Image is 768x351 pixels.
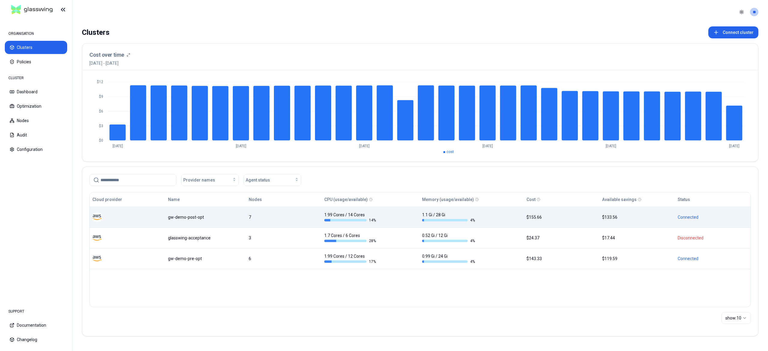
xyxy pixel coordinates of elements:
button: Policies [5,55,67,68]
div: Disconnected [678,235,748,241]
span: [DATE] - [DATE] [89,60,130,66]
button: Dashboard [5,85,67,98]
div: 17 % [324,259,377,264]
div: $119.59 [602,256,672,262]
tspan: $6 [99,109,103,113]
tspan: [DATE] [482,144,493,148]
div: gw-demo-post-opt [168,214,243,220]
div: 14 % [324,218,377,223]
div: Connected [678,214,748,220]
div: 0.99 Gi / 24 Gi [422,253,475,264]
tspan: [DATE] [606,144,616,148]
button: Changelog [5,333,67,346]
button: Cost [526,193,535,205]
button: Name [168,193,180,205]
div: $133.56 [602,214,672,220]
button: Connect cluster [708,26,758,38]
div: $24.37 [526,235,597,241]
img: aws [92,254,101,263]
span: cost [446,150,454,154]
div: $155.66 [526,214,597,220]
tspan: $3 [99,124,103,128]
div: SUPPORT [5,305,67,317]
tspan: $12 [97,80,103,84]
tspan: [DATE] [112,144,123,148]
img: aws [92,213,101,222]
div: 1.7 Cores / 6 Cores [324,232,377,243]
button: Configuration [5,143,67,156]
div: 4 % [422,259,475,264]
div: 4 % [422,218,475,223]
div: 4 % [422,238,475,243]
img: aws [92,233,101,242]
div: Clusters [82,26,109,38]
button: Clusters [5,41,67,54]
button: Optimization [5,100,67,113]
div: 7 [249,214,319,220]
button: CPU (usage/available) [324,193,368,205]
div: 3 [249,235,319,241]
button: Nodes [5,114,67,127]
h3: Cost over time [89,51,124,59]
button: Documentation [5,319,67,332]
div: CLUSTER [5,72,67,84]
div: 1.1 Gi / 28 Gi [422,212,475,223]
img: GlassWing [9,3,55,17]
div: 28 % [324,238,377,243]
button: Memory (usage/available) [422,193,474,205]
tspan: [DATE] [729,144,739,148]
div: 1.99 Cores / 12 Cores [324,253,377,264]
button: Audit [5,128,67,142]
span: Provider names [183,177,215,183]
button: Nodes [249,193,262,205]
div: Connected [678,256,748,262]
button: Provider names [181,174,239,186]
div: $143.33 [526,256,597,262]
div: 0.52 Gi / 12 Gi [422,232,475,243]
tspan: [DATE] [236,144,246,148]
div: Status [678,196,690,202]
tspan: $0 [99,138,103,142]
div: 6 [249,256,319,262]
button: Cloud provider [92,193,122,205]
div: glasswing-acceptance [168,235,243,241]
button: Agent status [244,174,301,186]
tspan: $9 [99,94,103,99]
span: Agent status [246,177,270,183]
button: Available savings [602,193,637,205]
div: gw-demo-pre-opt [168,256,243,262]
div: $17.44 [602,235,672,241]
tspan: [DATE] [359,144,370,148]
div: ORGANISATION [5,28,67,40]
div: 1.99 Cores / 14 Cores [324,212,377,223]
